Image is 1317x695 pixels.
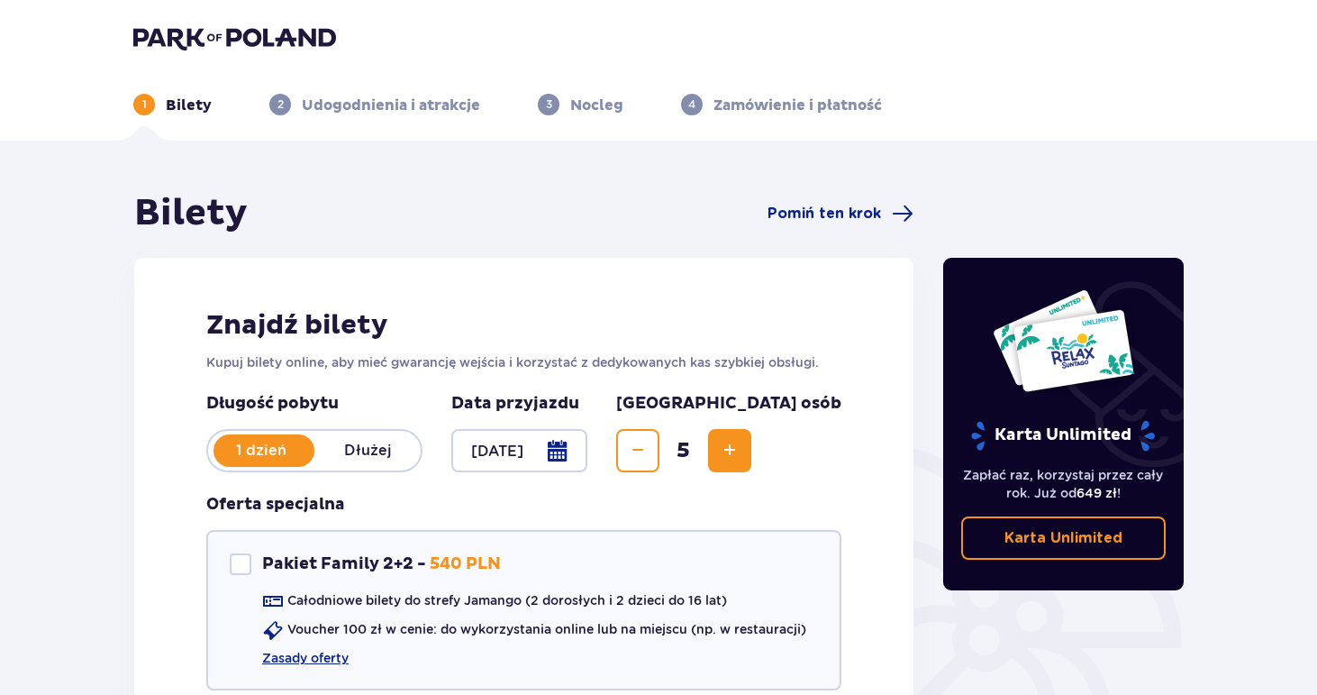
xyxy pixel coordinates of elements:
[134,191,248,236] h1: Bilety
[713,96,882,115] p: Zamówienie i płatność
[1076,486,1117,500] span: 649 zł
[616,429,659,472] button: Zmniejsz
[206,308,841,343] h2: Znajdź bilety
[166,96,212,115] p: Bilety
[206,353,841,371] p: Kupuj bilety online, aby mieć gwarancję wejścia i korzystać z dedykowanych kas szybkiej obsługi.
[287,591,727,609] p: Całodniowe bilety do strefy Jamango (2 dorosłych i 2 dzieci do 16 lat)
[688,96,695,113] p: 4
[206,494,345,516] h3: Oferta specjalna
[969,420,1157,452] p: Karta Unlimited
[451,393,579,415] p: Data przyjazdu
[269,94,480,115] div: 2Udogodnienia i atrakcje
[206,393,422,415] p: Długość pobytu
[302,96,480,115] p: Udogodnienia i atrakcje
[287,620,806,638] p: Voucher 100 zł w cenie: do wykorzystania online lub na miejscu (np. w restauracji)
[208,441,314,461] p: 1 dzień
[277,96,284,113] p: 2
[538,94,623,115] div: 3Nocleg
[314,441,421,461] p: Dłużej
[708,429,751,472] button: Zwiększ
[992,288,1135,393] img: Dwie karty całoroczne do Suntago z napisem 'UNLIMITED RELAX', na białym tle z tropikalnymi liśćmi...
[767,204,881,224] span: Pomiń ten krok
[663,437,704,464] span: 5
[133,25,336,50] img: Park of Poland logo
[767,203,913,224] a: Pomiń ten krok
[546,96,552,113] p: 3
[616,393,841,415] p: [GEOGRAPHIC_DATA] osób
[262,649,349,667] a: Zasady oferty
[961,517,1167,560] a: Karta Unlimited
[681,94,882,115] div: 4Zamówienie i płatność
[570,96,623,115] p: Nocleg
[133,94,212,115] div: 1Bilety
[430,553,501,575] p: 540 PLN
[961,466,1167,502] p: Zapłać raz, korzystaj przez cały rok. Już od !
[142,96,147,113] p: 1
[1004,528,1122,548] p: Karta Unlimited
[262,553,426,575] p: Pakiet Family 2+2 -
